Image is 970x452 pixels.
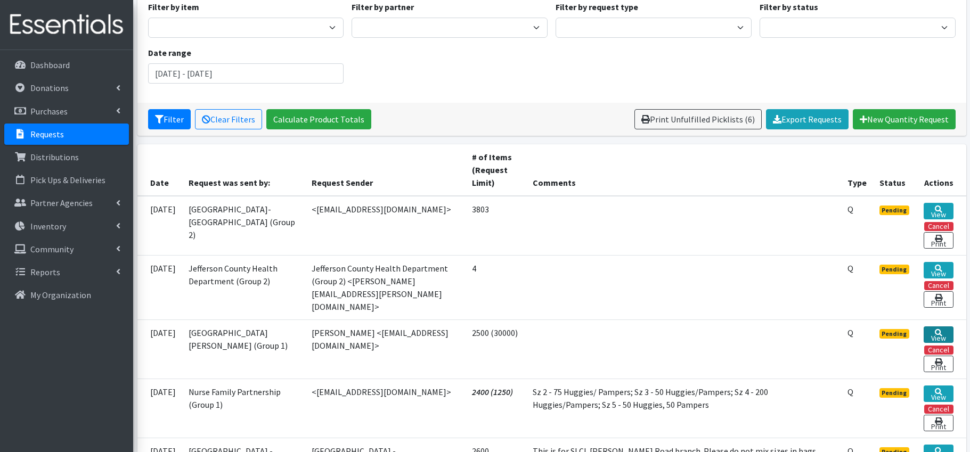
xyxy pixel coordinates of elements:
[924,326,953,343] a: View
[195,109,262,129] a: Clear Filters
[879,206,910,215] span: Pending
[137,144,182,196] th: Date
[4,192,129,213] a: Partner Agencies
[917,144,966,196] th: Actions
[924,203,953,219] a: View
[924,346,953,355] button: Cancel
[466,196,526,256] td: 3803
[924,262,953,278] a: View
[182,255,306,319] td: Jefferson County Health Department (Group 2)
[182,144,306,196] th: Request was sent by:
[305,144,466,196] th: Request Sender
[760,1,818,13] label: Filter by status
[137,319,182,379] td: [DATE]
[634,109,762,129] a: Print Unfulfilled Picklists (6)
[30,198,93,208] p: Partner Agencies
[526,144,841,196] th: Comments
[30,129,64,139] p: Requests
[924,415,953,431] a: Print
[924,222,953,231] button: Cancel
[4,216,129,237] a: Inventory
[847,327,853,338] abbr: Quantity
[4,284,129,306] a: My Organization
[30,106,68,117] p: Purchases
[30,175,105,185] p: Pick Ups & Deliveries
[305,196,466,256] td: <[EMAIL_ADDRESS][DOMAIN_NAME]>
[266,109,371,129] a: Calculate Product Totals
[30,83,69,93] p: Donations
[148,109,191,129] button: Filter
[924,281,953,290] button: Cancel
[137,196,182,256] td: [DATE]
[853,109,956,129] a: New Quantity Request
[4,261,129,283] a: Reports
[4,54,129,76] a: Dashboard
[924,405,953,414] button: Cancel
[30,221,66,232] p: Inventory
[556,1,638,13] label: Filter by request type
[182,319,306,379] td: [GEOGRAPHIC_DATA][PERSON_NAME] (Group 1)
[137,255,182,319] td: [DATE]
[148,1,199,13] label: Filter by item
[4,101,129,122] a: Purchases
[352,1,414,13] label: Filter by partner
[766,109,849,129] a: Export Requests
[148,46,191,59] label: Date range
[148,63,344,84] input: January 1, 2011 - December 31, 2011
[305,319,466,379] td: [PERSON_NAME] <[EMAIL_ADDRESS][DOMAIN_NAME]>
[4,239,129,260] a: Community
[466,144,526,196] th: # of Items (Request Limit)
[4,146,129,168] a: Distributions
[879,329,910,339] span: Pending
[30,290,91,300] p: My Organization
[182,379,306,438] td: Nurse Family Partnership (Group 1)
[466,379,526,438] td: 2400 (1250)
[924,356,953,372] a: Print
[466,319,526,379] td: 2500 (30000)
[847,387,853,397] abbr: Quantity
[30,244,74,254] p: Community
[466,255,526,319] td: 4
[305,379,466,438] td: <[EMAIL_ADDRESS][DOMAIN_NAME]>
[4,77,129,98] a: Donations
[4,7,129,43] img: HumanEssentials
[30,60,70,70] p: Dashboard
[873,144,918,196] th: Status
[182,196,306,256] td: [GEOGRAPHIC_DATA]-[GEOGRAPHIC_DATA] (Group 2)
[879,265,910,274] span: Pending
[305,255,466,319] td: Jefferson County Health Department (Group 2) <[PERSON_NAME][EMAIL_ADDRESS][PERSON_NAME][DOMAIN_NA...
[841,144,873,196] th: Type
[924,291,953,308] a: Print
[879,388,910,398] span: Pending
[526,379,841,438] td: Sz 2 - 75 Huggies/ Pampers; Sz 3 - 50 Huggies/Pampers; Sz 4 - 200 Huggies/Pampers; Sz 5 - 50 Hugg...
[30,267,60,277] p: Reports
[847,263,853,274] abbr: Quantity
[924,232,953,249] a: Print
[4,124,129,145] a: Requests
[4,169,129,191] a: Pick Ups & Deliveries
[30,152,79,162] p: Distributions
[924,385,953,402] a: View
[847,204,853,215] abbr: Quantity
[137,379,182,438] td: [DATE]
